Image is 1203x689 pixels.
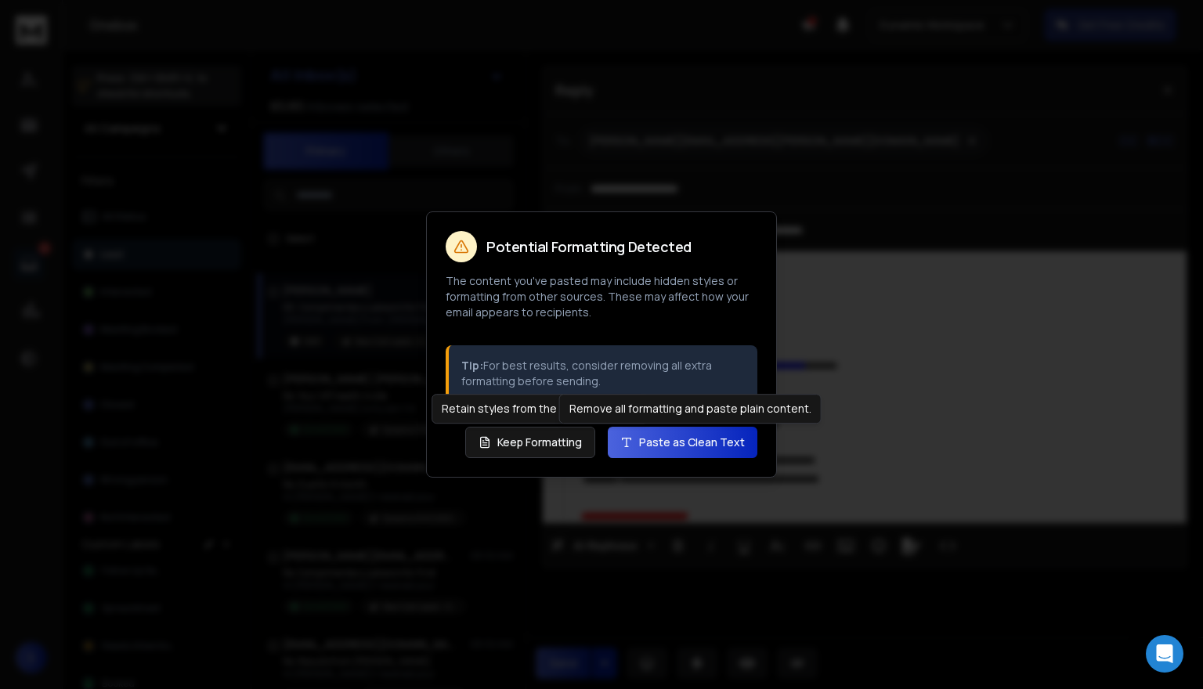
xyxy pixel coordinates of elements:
[461,358,483,373] strong: Tip:
[486,240,692,254] h2: Potential Formatting Detected
[559,394,822,424] div: Remove all formatting and paste plain content.
[432,394,648,424] div: Retain styles from the original source.
[608,427,757,458] button: Paste as Clean Text
[461,358,745,389] p: For best results, consider removing all extra formatting before sending.
[465,427,595,458] button: Keep Formatting
[446,273,757,320] p: The content you've pasted may include hidden styles or formatting from other sources. These may a...
[1146,635,1183,673] div: Open Intercom Messenger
